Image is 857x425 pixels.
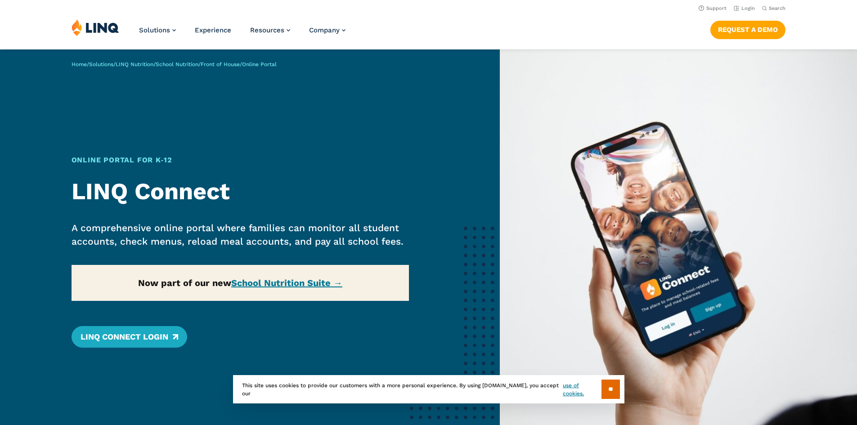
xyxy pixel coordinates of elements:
span: Search [769,5,785,11]
a: Solutions [89,61,113,67]
a: School Nutrition [156,61,198,67]
strong: LINQ Connect [72,178,230,205]
a: Company [309,26,345,34]
nav: Primary Navigation [139,19,345,49]
span: Company [309,26,340,34]
p: A comprehensive online portal where families can monitor all student accounts, check menus, reloa... [72,221,409,248]
span: Solutions [139,26,170,34]
span: Online Portal [242,61,277,67]
button: Open Search Bar [762,5,785,12]
h1: Online Portal for K‑12 [72,155,409,166]
a: Experience [195,26,231,34]
a: Resources [250,26,290,34]
nav: Button Navigation [710,19,785,39]
a: LINQ Nutrition [116,61,153,67]
a: Login [734,5,755,11]
a: use of cookies. [563,381,601,398]
a: LINQ Connect Login [72,326,187,348]
div: This site uses cookies to provide our customers with a more personal experience. By using [DOMAIN... [233,375,624,403]
span: / / / / / [72,61,277,67]
a: Request a Demo [710,21,785,39]
strong: Now part of our new [138,277,342,288]
a: School Nutrition Suite → [231,277,342,288]
a: Support [699,5,727,11]
span: Resources [250,26,284,34]
a: Solutions [139,26,176,34]
img: LINQ | K‑12 Software [72,19,119,36]
a: Front of House [201,61,240,67]
a: Home [72,61,87,67]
